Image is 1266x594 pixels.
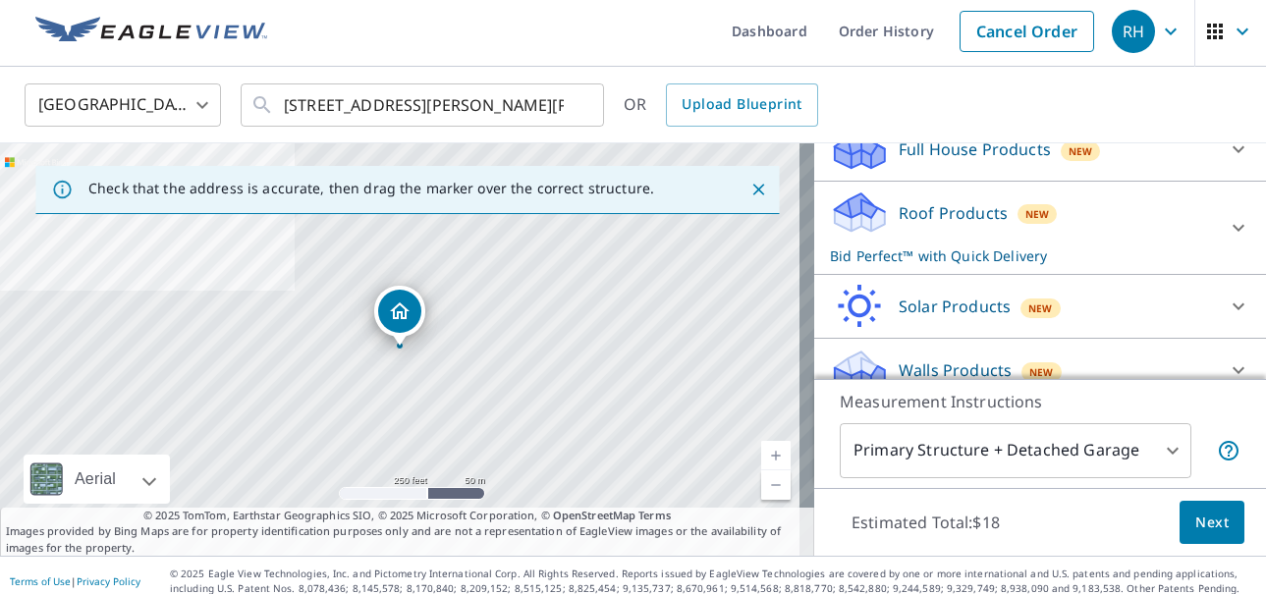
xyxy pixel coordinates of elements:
p: | [10,575,140,587]
p: Walls Products [899,358,1012,382]
span: New [1028,300,1053,316]
div: Primary Structure + Detached Garage [840,423,1191,478]
span: © 2025 TomTom, Earthstar Geographics SIO, © 2025 Microsoft Corporation, © [143,508,671,524]
span: Upload Blueprint [682,92,801,117]
div: OR [624,83,818,127]
a: Cancel Order [960,11,1094,52]
a: Upload Blueprint [666,83,817,127]
p: Bid Perfect™ with Quick Delivery [830,245,1215,266]
div: Dropped pin, building 1, Residential property, 802 Troy Rd Albert Lea, MN 56007 [374,286,425,347]
div: Aerial [69,455,122,504]
button: Next [1180,501,1244,545]
p: Check that the address is accurate, then drag the marker over the correct structure. [88,180,654,197]
div: Full House ProductsNew [830,126,1250,173]
p: Measurement Instructions [840,390,1240,413]
a: Current Level 17, Zoom Out [761,470,791,500]
p: Roof Products [899,201,1008,225]
span: New [1029,364,1054,380]
span: Your report will include the primary structure and a detached garage if one exists. [1217,439,1240,462]
div: Roof ProductsNewBid Perfect™ with Quick Delivery [830,189,1250,266]
a: Privacy Policy [77,574,140,588]
div: Walls ProductsNew [830,347,1250,394]
div: Solar ProductsNew [830,283,1250,330]
input: Search by address or latitude-longitude [284,78,564,133]
span: New [1025,206,1050,222]
a: Terms [638,508,671,522]
p: Estimated Total: $18 [836,501,1016,544]
span: Next [1195,511,1229,535]
div: RH [1112,10,1155,53]
button: Close [745,177,771,202]
a: Current Level 17, Zoom In [761,441,791,470]
div: Aerial [24,455,170,504]
span: New [1069,143,1093,159]
a: Terms of Use [10,574,71,588]
p: Solar Products [899,295,1011,318]
p: Full House Products [899,137,1051,161]
div: [GEOGRAPHIC_DATA] [25,78,221,133]
img: EV Logo [35,17,267,46]
a: OpenStreetMap [553,508,635,522]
